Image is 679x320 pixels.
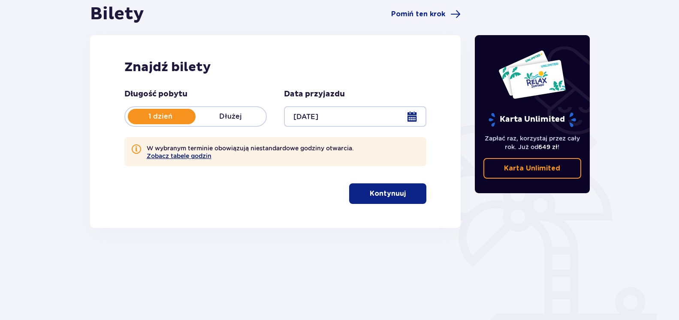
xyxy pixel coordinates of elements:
button: Kontynuuj [349,183,426,204]
p: W wybranym terminie obowiązują niestandardowe godziny otwarcia. [147,144,354,159]
p: Data przyjazdu [284,89,345,99]
a: Karta Unlimited [483,158,581,179]
span: Pomiń ten krok [391,9,445,19]
h1: Bilety [90,3,144,25]
img: Dwie karty całoroczne do Suntago z napisem 'UNLIMITED RELAX', na białym tle z tropikalnymi liśćmi... [498,50,566,99]
p: Karta Unlimited [504,164,560,173]
h2: Znajdź bilety [124,59,427,75]
button: Zobacz tabelę godzin [147,153,211,159]
p: Dłużej [196,112,266,121]
p: Zapłać raz, korzystaj przez cały rok. Już od ! [483,134,581,151]
p: 1 dzień [125,112,196,121]
p: Karta Unlimited [488,112,577,127]
p: Długość pobytu [124,89,187,99]
p: Kontynuuj [370,189,406,198]
a: Pomiń ten krok [391,9,461,19]
span: 649 zł [538,144,558,150]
